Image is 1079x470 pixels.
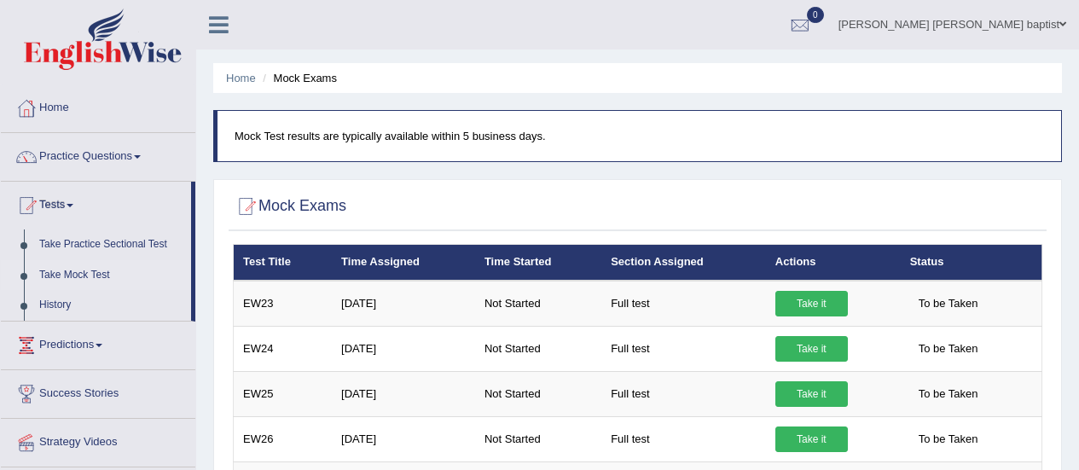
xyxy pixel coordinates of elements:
[901,245,1042,281] th: Status
[1,133,195,176] a: Practice Questions
[475,245,601,281] th: Time Started
[1,419,195,461] a: Strategy Videos
[226,72,256,84] a: Home
[601,326,766,371] td: Full test
[235,128,1044,144] p: Mock Test results are typically available within 5 business days.
[258,70,337,86] li: Mock Exams
[775,426,848,452] a: Take it
[475,416,601,461] td: Not Started
[332,245,475,281] th: Time Assigned
[475,326,601,371] td: Not Started
[234,371,333,416] td: EW25
[32,260,191,291] a: Take Mock Test
[807,7,824,23] span: 0
[910,426,987,452] span: To be Taken
[332,416,475,461] td: [DATE]
[601,371,766,416] td: Full test
[32,290,191,321] a: History
[775,381,848,407] a: Take it
[475,371,601,416] td: Not Started
[1,322,195,364] a: Predictions
[1,84,195,127] a: Home
[1,370,195,413] a: Success Stories
[601,245,766,281] th: Section Assigned
[233,194,346,219] h2: Mock Exams
[234,416,333,461] td: EW26
[234,326,333,371] td: EW24
[775,291,848,316] a: Take it
[1,182,191,224] a: Tests
[910,291,987,316] span: To be Taken
[332,371,475,416] td: [DATE]
[766,245,901,281] th: Actions
[234,281,333,327] td: EW23
[32,229,191,260] a: Take Practice Sectional Test
[475,281,601,327] td: Not Started
[332,281,475,327] td: [DATE]
[601,416,766,461] td: Full test
[601,281,766,327] td: Full test
[332,326,475,371] td: [DATE]
[775,336,848,362] a: Take it
[910,381,987,407] span: To be Taken
[234,245,333,281] th: Test Title
[910,336,987,362] span: To be Taken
